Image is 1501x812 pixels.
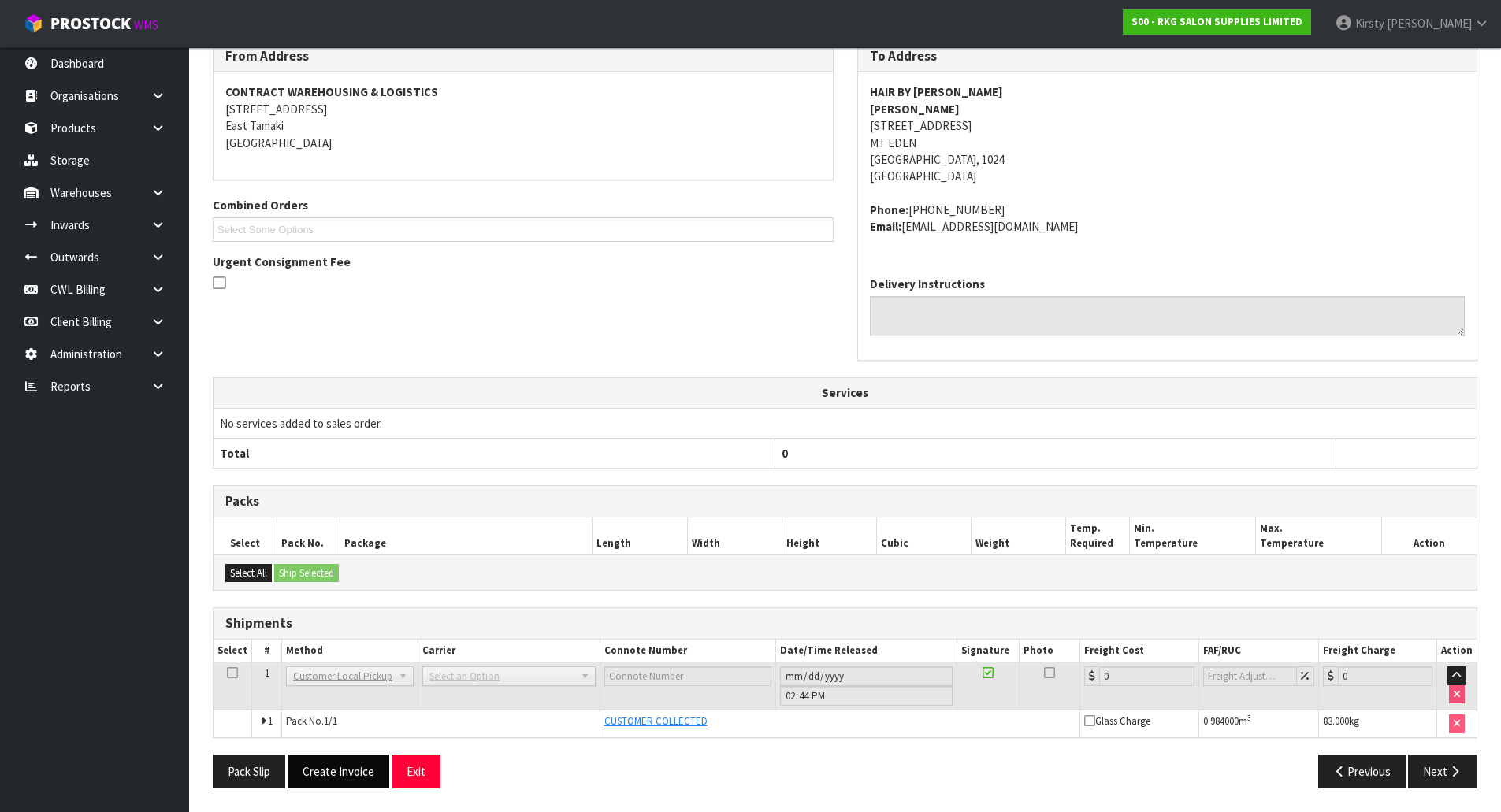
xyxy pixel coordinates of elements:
[1382,517,1477,554] th: Action
[1323,714,1349,728] span: 83.000
[213,755,285,788] button: Pack Slip
[870,202,908,217] strong: phone
[50,13,131,34] span: ProStock
[24,13,43,33] img: cube-alt.png
[268,714,273,728] span: 1
[972,517,1066,554] th: Weight
[877,517,972,554] th: Cubic
[957,640,1019,662] th: Signature
[604,714,708,728] span: CUSTOMER COLLECTED
[1247,713,1251,723] sup: 3
[776,640,957,662] th: Date/Time Released
[214,439,775,469] th: Total
[1318,710,1436,737] td: kg
[1198,710,1318,737] td: m
[340,517,593,554] th: Package
[870,84,1003,99] strong: HAIR BY [PERSON_NAME]
[214,517,277,554] th: Select
[1099,666,1194,686] input: Freight Cost
[1338,666,1432,686] input: Freight Charge
[213,28,1477,800] span: Ship
[134,17,158,32] small: WMS
[282,640,418,662] th: Method
[782,517,876,554] th: Height
[1203,666,1297,686] input: Freight Adjustment
[1123,9,1311,35] a: S00 - RKG SALON SUPPLIES LIMITED
[265,666,269,680] span: 1
[1020,640,1080,662] th: Photo
[1084,714,1150,728] span: Glass Charge
[293,667,392,686] span: Customer Local Pickup
[213,197,308,213] label: Combined Orders
[1318,755,1406,788] button: Previous
[429,667,574,686] span: Select an Option
[1255,517,1381,554] th: Max. Temperature
[214,408,1477,438] td: No services added to sales order.
[225,84,438,99] strong: CONTRACT WAREHOUSING & LOGISTICS
[225,49,821,64] h3: From Address
[1066,517,1129,554] th: Temp. Required
[1318,640,1436,662] th: Freight Charge
[213,254,351,270] label: Urgent Consignment Fee
[1198,640,1318,662] th: FAF/RUC
[870,202,1466,235] address: [PHONE_NUMBER] [EMAIL_ADDRESS][DOMAIN_NAME]
[870,276,985,292] label: Delivery Instructions
[252,640,282,662] th: #
[870,219,901,234] strong: email
[392,755,440,788] button: Exit
[870,83,1466,185] address: [STREET_ADDRESS] MT EDEN [GEOGRAPHIC_DATA], 1024 [GEOGRAPHIC_DATA]
[1408,755,1477,788] button: Next
[225,616,1465,631] h3: Shipments
[593,517,687,554] th: Length
[418,640,600,662] th: Carrier
[1436,640,1477,662] th: Action
[277,517,340,554] th: Pack No.
[1203,714,1239,728] span: 0.984000
[600,640,776,662] th: Connote Number
[1129,517,1255,554] th: Min. Temperature
[870,49,1466,64] h3: To Address
[1131,15,1302,28] strong: S00 - RKG SALON SUPPLIES LIMITED
[1080,640,1198,662] th: Freight Cost
[324,714,337,728] span: 1/1
[687,517,782,554] th: Width
[214,640,252,662] th: Select
[274,564,339,583] button: Ship Selected
[1387,16,1472,31] span: [PERSON_NAME]
[288,755,389,788] button: Create Invoice
[604,666,772,686] input: Connote Number
[782,446,788,461] span: 0
[225,494,1465,509] h3: Packs
[225,83,821,151] address: [STREET_ADDRESS] East Tamaki [GEOGRAPHIC_DATA]
[870,102,960,117] strong: [PERSON_NAME]
[282,710,600,737] td: Pack No.
[225,564,272,583] button: Select All
[1355,16,1384,31] span: Kirsty
[214,378,1477,408] th: Services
